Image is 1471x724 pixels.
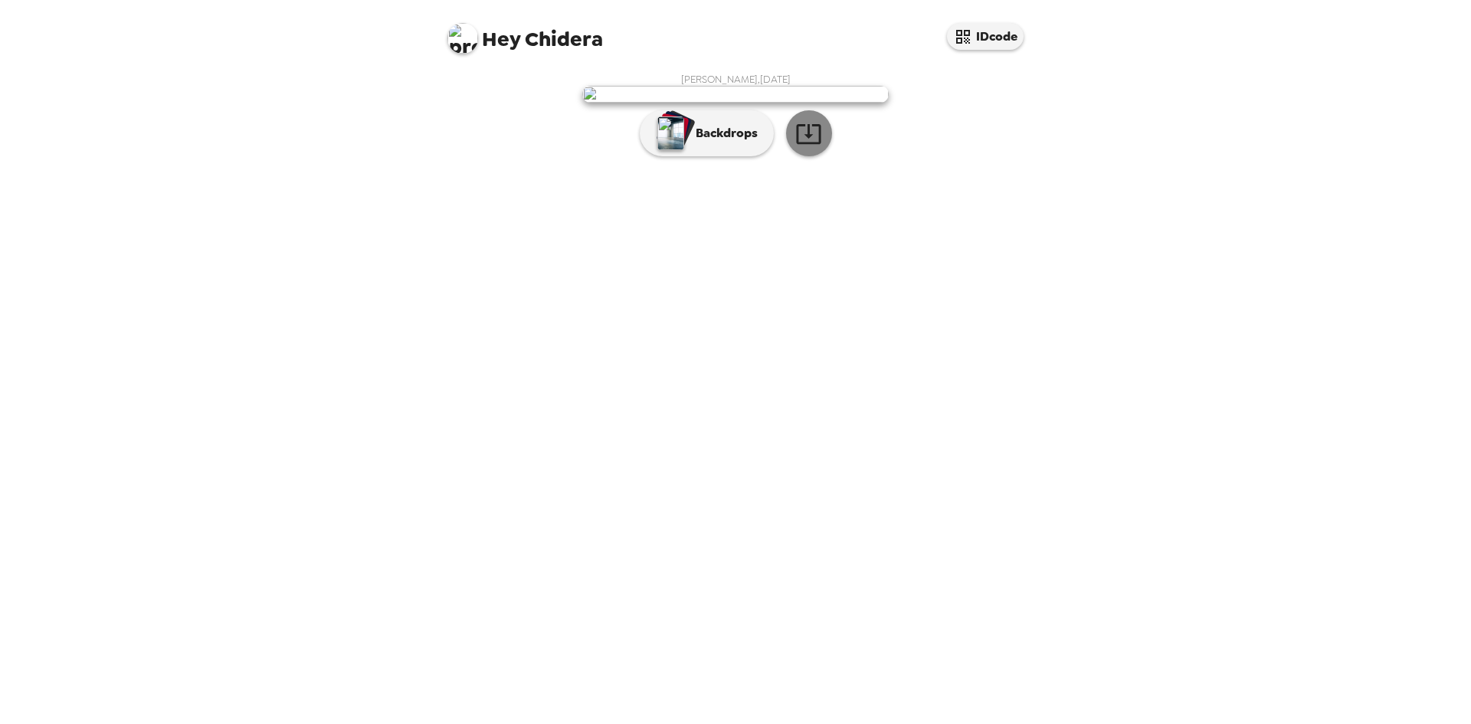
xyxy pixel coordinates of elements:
[447,15,603,50] span: Chidera
[688,124,758,143] p: Backdrops
[447,23,478,54] img: profile pic
[947,23,1024,50] button: IDcode
[681,73,791,86] span: [PERSON_NAME] , [DATE]
[640,110,774,156] button: Backdrops
[582,86,889,103] img: user
[482,25,520,53] span: Hey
